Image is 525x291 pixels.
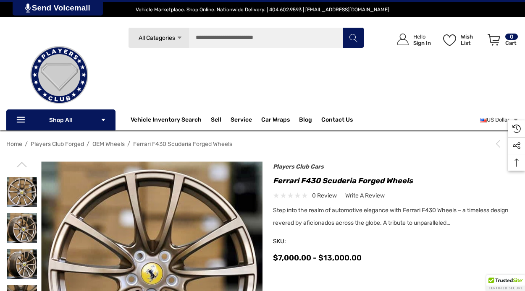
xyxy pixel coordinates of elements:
[6,137,519,151] nav: Breadcrumb
[273,163,324,170] a: Players Club Cars
[16,115,28,125] svg: Icon Line
[211,112,231,128] a: Sell
[505,40,518,46] p: Cart
[261,112,299,128] a: Car Wraps
[505,34,518,40] p: 0
[512,125,521,133] svg: Recently Viewed
[138,34,175,42] span: All Categories
[261,116,290,125] span: Car Wraps
[231,116,252,125] a: Service
[387,25,435,54] a: Sign in
[321,116,353,125] a: Contact Us
[25,3,31,13] img: PjwhLS0gR2VuZXJhdG9yOiBHcmF2aXQuaW8gLS0+PHN2ZyB4bWxucz0iaHR0cDovL3d3dy53My5vcmcvMjAwMC9zdmciIHhtb...
[312,190,337,201] span: 0 review
[413,40,431,46] p: Sign In
[6,109,115,130] p: Shop All
[345,190,385,201] a: Write a Review
[443,34,456,46] svg: Wish List
[133,140,232,148] a: Ferrari F430 Scuderia Forged Wheels
[31,140,84,148] a: Players Club Forged
[273,207,508,226] span: Step into the realm of automotive elegance with Ferrari F430 Wheels – a timeless design revered b...
[136,7,389,13] span: Vehicle Marketplace. Shop Online. Nationwide Delivery. | 404.602.9593 | [EMAIL_ADDRESS][DOMAIN_NAME]
[484,25,519,58] a: Cart with 0 items
[439,25,484,54] a: Wish List Wish List
[508,158,525,167] svg: Top
[488,34,500,46] svg: Review Your Cart
[92,140,125,148] a: OEM Wheels
[343,27,364,48] button: Search
[7,177,37,207] img: Ferrari F430 Wheels
[16,159,27,170] svg: Go to slide 2 of 2
[273,174,519,187] h1: Ferrari F430 Scuderia Forged Wheels
[413,34,431,40] p: Hello
[131,116,202,125] a: Vehicle Inventory Search
[7,213,37,243] img: Ferrari F430 Wheels
[345,192,385,200] span: Write a Review
[480,112,519,128] a: USD
[6,140,22,148] a: Home
[211,116,221,125] span: Sell
[507,140,519,148] a: Next
[512,142,521,150] svg: Social Media
[273,253,362,262] span: $7,000.00 - $13,000.00
[397,34,409,45] svg: Icon User Account
[273,236,315,247] span: SKU:
[7,249,37,279] img: Ferrari F430 Wheels
[461,34,483,46] p: Wish List
[486,275,525,291] div: TrustedSite Certified
[299,116,312,125] a: Blog
[494,140,506,148] a: Previous
[17,33,101,117] img: Players Club | Cars For Sale
[100,117,106,123] svg: Icon Arrow Down
[176,35,183,41] svg: Icon Arrow Down
[128,27,189,48] a: All Categories Icon Arrow Down Icon Arrow Up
